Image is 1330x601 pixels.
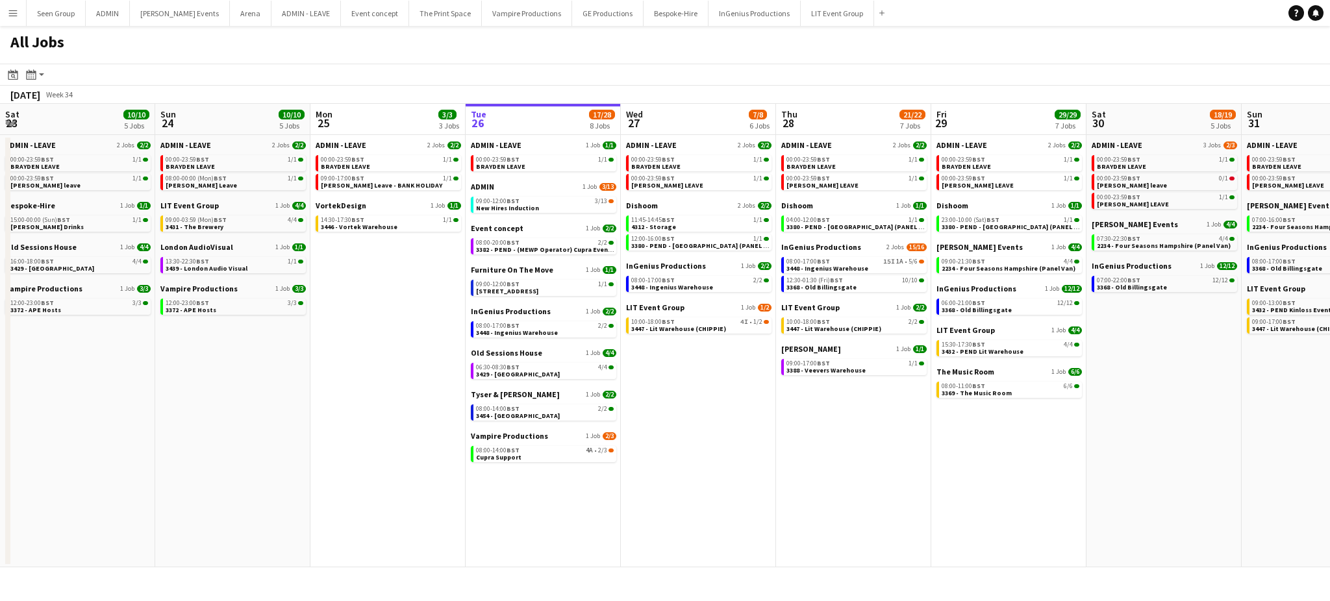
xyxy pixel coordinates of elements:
div: VortekDesign1 Job1/114:30-17:30BST1/13446 - Vortek Warehouse [316,201,461,234]
span: 00:00-23:59 [10,156,54,163]
span: BST [662,174,675,182]
span: BST [1127,174,1140,182]
span: Chris Lane LEAVE [786,181,859,190]
span: 2/2 [292,141,306,149]
span: 11:45-14:45 [631,217,675,223]
span: 1/1 [909,156,918,163]
a: 12:00-16:00BST1/13380 - PEND - [GEOGRAPHIC_DATA] (PANEL VAN) [631,234,769,249]
a: Dishoom1 Job1/1 [781,201,927,210]
span: 2/2 [598,239,607,246]
a: 00:00-23:59BST1/1[PERSON_NAME] LEAVE [942,174,1079,189]
a: 23:00-10:00 (Sat)BST1/13380 - PEND - [GEOGRAPHIC_DATA] (PANEL VAN) [942,215,1079,230]
span: BST [41,174,54,182]
div: ADMIN - LEAVE2 Jobs2/200:00-23:59BST1/1BRAYDEN LEAVE00:00-23:59BST1/1[PERSON_NAME] LEAVE [626,140,772,201]
span: BRAYDEN LEAVE [1252,162,1301,171]
a: ADMIN - LEAVE2 Jobs2/2 [160,140,306,150]
span: 1 Job [586,141,600,149]
span: 09:00-21:30 [942,258,985,265]
div: [PERSON_NAME] Events1 Job4/407:30-22:30BST4/42234 - Four Seasons Hampshire (Panel Van) [1092,219,1237,261]
button: Arena [230,1,271,26]
span: BST [817,174,830,182]
span: 3 Jobs [1203,141,1221,149]
span: 15/16 [907,243,927,251]
span: 1/1 [909,217,918,223]
span: 1 Job [120,202,134,210]
span: BST [507,155,520,164]
span: 2 Jobs [427,141,445,149]
div: ADMIN - LEAVE3 Jobs2/300:00-23:59BST1/1BRAYDEN LEAVE00:00-23:59BST0/1[PERSON_NAME] leave00:00-23:... [1092,140,1237,219]
span: InGenius Productions [781,242,861,252]
a: [PERSON_NAME] Events1 Job4/4 [936,242,1082,252]
span: 1/1 [1219,194,1228,201]
a: 08:00-17:00BST15I1A•5/63448 - Ingenius Warehouse [786,257,924,272]
span: 1 Job [896,202,910,210]
span: InGenius Productions [1092,261,1172,271]
a: ADMIN - LEAVE1 Job1/1 [471,140,616,150]
span: 00:00-23:59 [786,175,830,182]
span: 4/4 [1064,258,1073,265]
span: BST [41,155,54,164]
span: 09:00-17:00 [321,175,364,182]
a: InGenius Productions1 Job12/12 [1092,261,1237,271]
button: LIT Event Group [801,1,874,26]
span: BST [196,257,209,265]
span: 1/1 [603,141,616,149]
a: 00:00-23:59BST1/1BRAYDEN LEAVE [1097,155,1235,170]
span: 1 Job [1051,243,1066,251]
span: 15:00-00:00 (Sun) [10,217,70,223]
span: BST [662,155,675,164]
div: Dishoom1 Job1/104:00-12:00BST1/13380 - PEND - [GEOGRAPHIC_DATA] (PANEL VAN) [781,201,927,242]
span: 2 Jobs [738,202,755,210]
span: 2/2 [758,141,772,149]
span: 1/1 [753,236,762,242]
span: 1 Job [741,262,755,270]
span: 1A [896,258,903,265]
span: 1/1 [443,156,452,163]
span: 1 Job [583,183,597,191]
span: Andy Leave - BANK HOLIDAY [321,181,442,190]
span: 07:00-16:00 [1252,217,1296,223]
span: London AudioVisual [160,242,233,252]
span: 09:00-03:59 (Mon) [166,217,227,223]
a: ADMIN - LEAVE2 Jobs2/2 [781,140,927,150]
a: ADMIN - LEAVE2 Jobs2/2 [5,140,151,150]
button: ADMIN [86,1,130,26]
button: The Print Space [409,1,482,26]
a: Event concept1 Job2/2 [471,223,616,233]
div: InGenius Productions2 Jobs15/1608:00-17:00BST15I1A•5/63448 - Ingenius Warehouse12:30-01:30 (Fri)B... [781,242,927,302]
span: Dishoom [936,201,968,210]
div: ADMIN - LEAVE2 Jobs2/200:00-23:59BST1/1BRAYDEN LEAVE00:00-23:59BST1/1[PERSON_NAME] LEAVE [781,140,927,201]
button: Vampire Productions [482,1,572,26]
span: Chris Lane LEAVE [1252,181,1324,190]
span: 1/1 [447,202,461,210]
button: GE Productions [572,1,644,26]
a: 00:00-23:59BST1/1BRAYDEN LEAVE [476,155,614,170]
span: Hannah Hope Events [1092,219,1178,229]
span: BST [662,215,675,224]
a: 00:00-23:59BST1/1[PERSON_NAME] LEAVE [631,174,769,189]
span: 1/1 [443,217,452,223]
a: 07:30-22:30BST4/42234 - Four Seasons Hampshire (Panel Van) [1097,234,1235,249]
span: BST [507,238,520,247]
span: 1/1 [1064,217,1073,223]
a: ADMIN1 Job3/13 [471,182,616,191]
span: BRAYDEN LEAVE [786,162,836,171]
span: 2 Jobs [738,141,755,149]
a: Dishoom1 Job1/1 [936,201,1082,210]
a: ADMIN - LEAVE3 Jobs2/3 [1092,140,1237,150]
span: Chris Lane LEAVE [631,181,703,190]
span: 1/1 [753,175,762,182]
a: 09:00-21:30BST4/42234 - Four Seasons Hampshire (Panel Van) [942,257,1079,272]
span: ADMIN - LEAVE [5,140,56,150]
span: Bespoke-Hire [5,201,55,210]
span: VortekDesign [316,201,366,210]
span: 04:00-12:00 [786,217,830,223]
div: ADMIN - LEAVE2 Jobs2/200:00-23:59BST1/1BRAYDEN LEAVE00:00-23:59BST1/1[PERSON_NAME] LEAVE [936,140,1082,201]
span: BST [214,215,227,224]
a: 00:00-23:59BST0/1[PERSON_NAME] leave [1097,174,1235,189]
div: ADMIN - LEAVE2 Jobs2/200:00-23:59BST1/1BRAYDEN LEAVE00:00-23:59BST1/1[PERSON_NAME] leave [5,140,151,201]
div: Event concept1 Job2/208:00-20:00BST2/23382 - PEND - (MEWP Operator) Cupra Event Day [471,223,616,265]
span: 2/2 [758,202,772,210]
span: BST [817,215,830,224]
a: 00:00-23:59BST1/1BRAYDEN LEAVE [942,155,1079,170]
